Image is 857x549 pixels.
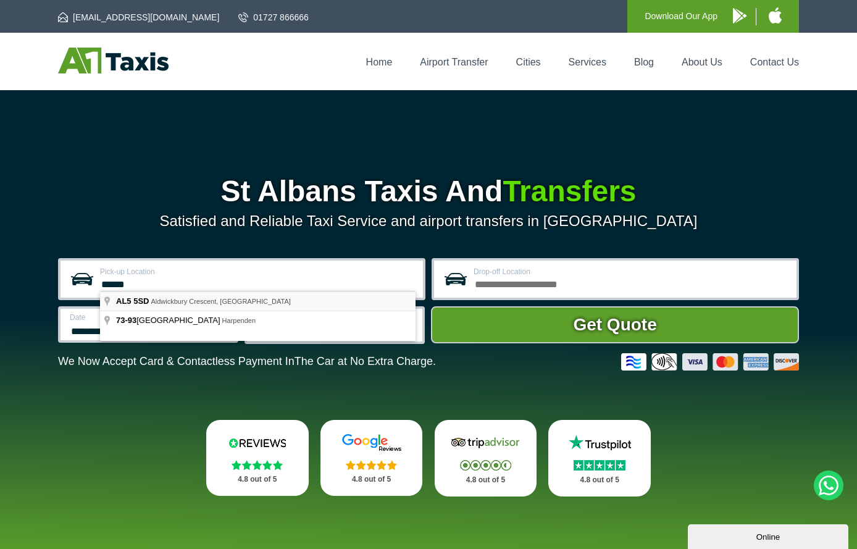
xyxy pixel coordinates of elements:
img: A1 Taxis Android App [733,8,746,23]
a: Blog [634,57,654,67]
a: Trustpilot Stars 4.8 out of 5 [548,420,651,497]
a: Cities [516,57,541,67]
span: AL5 5SD [116,296,149,306]
label: Drop-off Location [474,268,789,275]
button: Get Quote [431,306,799,343]
a: 01727 866666 [238,11,309,23]
iframe: chat widget [688,522,851,549]
span: 73-93 [116,316,136,325]
p: 4.8 out of 5 [220,472,295,487]
p: 4.8 out of 5 [448,472,524,488]
img: Stars [346,460,397,470]
span: [GEOGRAPHIC_DATA] [116,316,222,325]
span: Transfers [503,175,636,207]
span: Harpenden [222,317,256,324]
img: Trustpilot [562,434,637,452]
img: A1 Taxis St Albans LTD [58,48,169,73]
label: Pick-up Location [100,268,416,275]
p: 4.8 out of 5 [562,472,637,488]
p: We Now Accept Card & Contactless Payment In [58,355,436,368]
a: Services [569,57,606,67]
img: Stars [232,460,283,470]
p: 4.8 out of 5 [334,472,409,487]
img: A1 Taxis iPhone App [769,7,782,23]
span: Aldwickbury Crescent, [GEOGRAPHIC_DATA] [151,298,290,305]
img: Reviews.io [220,434,295,452]
img: Stars [460,460,511,471]
p: Download Our App [645,9,717,24]
h1: St Albans Taxis And [58,177,799,206]
label: Date [70,314,228,321]
a: Google Stars 4.8 out of 5 [320,420,423,496]
img: Google [335,434,409,452]
a: Home [366,57,393,67]
a: Airport Transfer [420,57,488,67]
a: Reviews.io Stars 4.8 out of 5 [206,420,309,496]
p: Satisfied and Reliable Taxi Service and airport transfers in [GEOGRAPHIC_DATA] [58,212,799,230]
img: Tripadvisor [448,434,522,452]
a: Tripadvisor Stars 4.8 out of 5 [435,420,537,497]
a: About Us [682,57,722,67]
span: The Car at No Extra Charge. [295,355,436,367]
a: [EMAIL_ADDRESS][DOMAIN_NAME] [58,11,219,23]
img: Stars [574,460,625,471]
img: Credit And Debit Cards [621,353,799,371]
a: Contact Us [750,57,799,67]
